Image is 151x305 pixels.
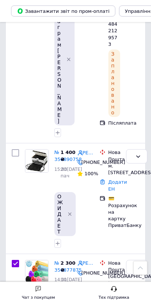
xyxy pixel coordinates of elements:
span: 20 пач [61,166,69,179]
a: № 356877875 [54,260,82,273]
div: Заплановано [108,49,121,117]
span: 10 рулон [61,277,76,289]
a: [PERSON_NAME] [80,150,93,157]
span: [PHONE_NUMBER] [81,159,125,165]
span: Завантажити звіт по пром-оплаті [17,8,109,14]
a: Фото товару [25,149,48,173]
div: Нова Пошта [108,149,121,162]
span: 15:03[DATE] [54,167,82,172]
span: 1 400 ₴ [61,150,76,162]
button: Завантажити звіт по пром-оплаті [11,5,115,16]
img: Фото товару [25,260,48,283]
div: Чат з покупцем [22,294,55,301]
a: Маски медичні чорні тришарові одноразові штамповані сертифіковані, заводські маски захисні чорні ... [54,176,92,263]
a: [PERSON_NAME] [80,260,93,267]
div: м. [STREET_ADDRESS] [108,163,121,176]
a: № 356890758 [54,150,82,162]
span: [PHONE_NUMBER] [81,270,125,276]
div: Нова Пошта [108,260,121,273]
span: 14:01[DATE] [54,277,82,282]
div: Тех підтримка [98,294,129,301]
span: 2 300 ₴ [61,260,76,273]
span: 100% [85,171,98,176]
div: 💳 Розрахунок на картку ПриватБанку [108,195,121,229]
div: Післяплата [108,120,121,126]
img: Фото товару [25,150,48,172]
a: Додати ЕН [108,179,127,192]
